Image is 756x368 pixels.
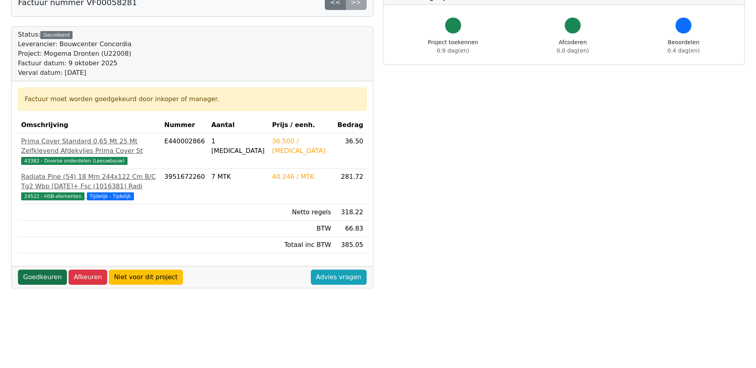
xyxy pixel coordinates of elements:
[334,117,367,133] th: Bedrag
[18,30,132,78] div: Status:
[18,49,132,59] div: Project: Mogema Dronten (U22008)
[211,172,266,182] div: 7 MTK
[269,117,334,133] th: Prijs / eenh.
[272,172,331,182] div: 40.246 / MTK
[18,39,132,49] div: Leverancier: Bouwcenter Concordia
[208,117,269,133] th: Aantal
[21,137,158,156] div: Prima Cover Standard 0,65 Mt 25 Mt Zelfklevend Afdekvlies Prima Cover St
[269,221,334,237] td: BTW
[25,94,360,104] div: Factuur moet worden goedgekeurd door inkoper of manager.
[18,117,161,133] th: Omschrijving
[21,157,128,165] span: 43382 - Diverse onderdelen (Leeuwbouw)
[211,137,266,156] div: 1 [MEDICAL_DATA]
[21,192,84,200] span: 24522 - HSB-elementen
[557,47,589,54] span: 0.0 dag(en)
[21,172,158,201] a: Radiata Pine (54) 18 Mm 244x122 Cm B/C Tg2 Wbp [DATE]+ Fsc (1016381) Radi24522 - HSB-elementen Ti...
[109,270,183,285] a: Niet voor dit project
[668,38,700,55] div: Beoordelen
[272,137,331,156] div: 36.500 / [MEDICAL_DATA]
[18,59,132,68] div: Factuur datum: 9 oktober 2025
[334,169,367,204] td: 281.72
[161,117,208,133] th: Nummer
[161,169,208,204] td: 3951672260
[334,133,367,169] td: 36.50
[21,172,158,191] div: Radiata Pine (54) 18 Mm 244x122 Cm B/C Tg2 Wbp [DATE]+ Fsc (1016381) Radi
[311,270,367,285] a: Advies vragen
[334,237,367,253] td: 385.05
[557,38,589,55] div: Afcoderen
[428,38,478,55] div: Project toekennen
[334,221,367,237] td: 66.83
[269,204,334,221] td: Netto regels
[87,192,134,200] span: Tijdelijk - Tijdelijk
[437,47,469,54] span: 0.9 dag(en)
[668,47,700,54] span: 0.4 dag(en)
[161,133,208,169] td: E440002866
[21,137,158,165] a: Prima Cover Standard 0,65 Mt 25 Mt Zelfklevend Afdekvlies Prima Cover St43382 - Diverse onderdele...
[334,204,367,221] td: 318.22
[40,31,73,39] div: Gecodeerd
[69,270,107,285] a: Afkeuren
[18,68,132,78] div: Verval datum: [DATE]
[269,237,334,253] td: Totaal inc BTW
[18,270,67,285] a: Goedkeuren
